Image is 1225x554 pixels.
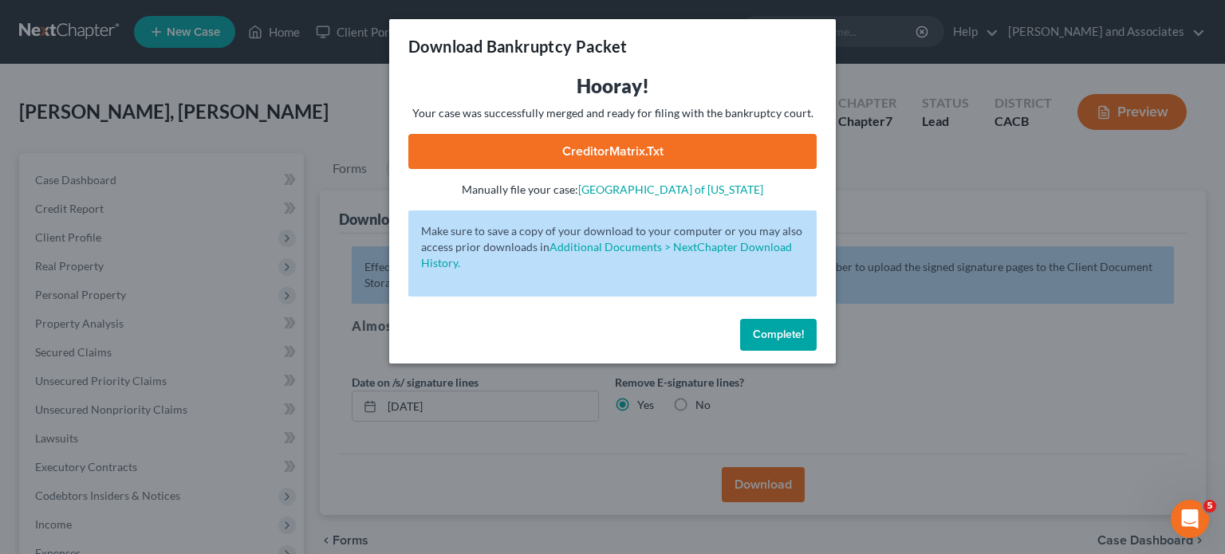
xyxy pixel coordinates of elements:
a: CreditorMatrix.txt [408,134,817,169]
a: [GEOGRAPHIC_DATA] of [US_STATE] [578,183,763,196]
span: Complete! [753,328,804,341]
span: 5 [1203,500,1216,513]
p: Manually file your case: [408,182,817,198]
h3: Download Bankruptcy Packet [408,35,627,57]
h3: Hooray! [408,73,817,99]
p: Your case was successfully merged and ready for filing with the bankruptcy court. [408,105,817,121]
p: Make sure to save a copy of your download to your computer or you may also access prior downloads in [421,223,804,271]
a: Additional Documents > NextChapter Download History. [421,240,792,269]
iframe: Intercom live chat [1171,500,1209,538]
button: Complete! [740,319,817,351]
